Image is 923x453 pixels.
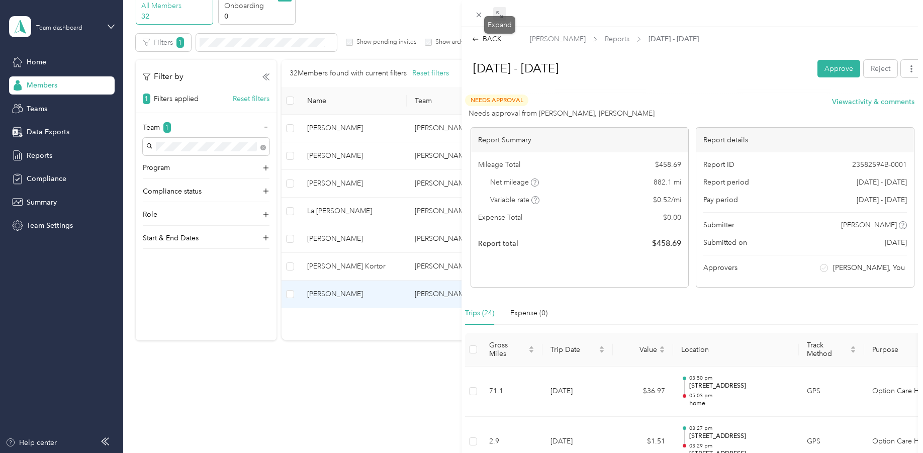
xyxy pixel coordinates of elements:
[703,159,734,170] span: Report ID
[867,397,923,453] iframe: Everlance-gr Chat Button Frame
[481,367,542,417] td: 71.1
[484,16,515,34] div: Expand
[689,382,791,391] p: [STREET_ADDRESS]
[490,177,539,188] span: Net mileage
[832,97,914,107] button: Viewactivity & comments
[550,345,597,354] span: Trip Date
[489,341,526,358] span: Gross Miles
[817,60,860,77] button: Approve
[463,56,810,80] h1: Sep 1 - 30, 2025
[599,344,605,350] span: caret-up
[857,177,907,188] span: [DATE] - [DATE]
[663,212,681,223] span: $ 0.00
[689,392,791,399] p: 05:03 pm
[653,195,681,205] span: $ 0.52 / mi
[689,442,791,449] p: 03:29 pm
[857,195,907,205] span: [DATE] - [DATE]
[850,348,856,354] span: caret-down
[659,348,665,354] span: caret-down
[689,375,791,382] p: 03:50 pm
[673,333,799,367] th: Location
[542,333,613,367] th: Trip Date
[478,212,522,223] span: Expense Total
[613,333,673,367] th: Value
[703,195,738,205] span: Pay period
[652,237,681,249] span: $ 458.69
[703,237,747,248] span: Submitted on
[510,308,547,319] div: Expense (0)
[833,262,905,273] span: [PERSON_NAME], You
[528,348,534,354] span: caret-down
[850,344,856,350] span: caret-up
[613,367,673,417] td: $36.97
[655,159,681,170] span: $ 458.69
[528,344,534,350] span: caret-up
[599,348,605,354] span: caret-down
[605,34,629,44] span: Reports
[696,128,914,152] div: Report details
[852,159,907,170] span: 23582594B-0001
[689,399,791,408] p: home
[649,34,699,44] span: [DATE] - [DATE]
[689,432,791,441] p: [STREET_ADDRESS]
[841,220,897,230] span: [PERSON_NAME]
[478,159,520,170] span: Mileage Total
[654,177,681,188] span: 882.1 mi
[799,333,864,367] th: Track Method
[703,177,749,188] span: Report period
[703,262,737,273] span: Approvers
[472,34,502,44] div: BACK
[807,341,848,358] span: Track Method
[478,238,518,249] span: Report total
[542,367,613,417] td: [DATE]
[490,195,539,205] span: Variable rate
[799,367,864,417] td: GPS
[659,344,665,350] span: caret-up
[469,108,655,119] span: Needs approval from [PERSON_NAME], [PERSON_NAME]
[621,345,657,354] span: Value
[465,95,528,106] span: Needs Approval
[689,425,791,432] p: 03:27 pm
[864,60,897,77] button: Reject
[530,34,586,44] span: [PERSON_NAME]
[885,237,907,248] span: [DATE]
[465,308,494,319] div: Trips (24)
[481,333,542,367] th: Gross Miles
[471,128,689,152] div: Report Summary
[703,220,734,230] span: Submitter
